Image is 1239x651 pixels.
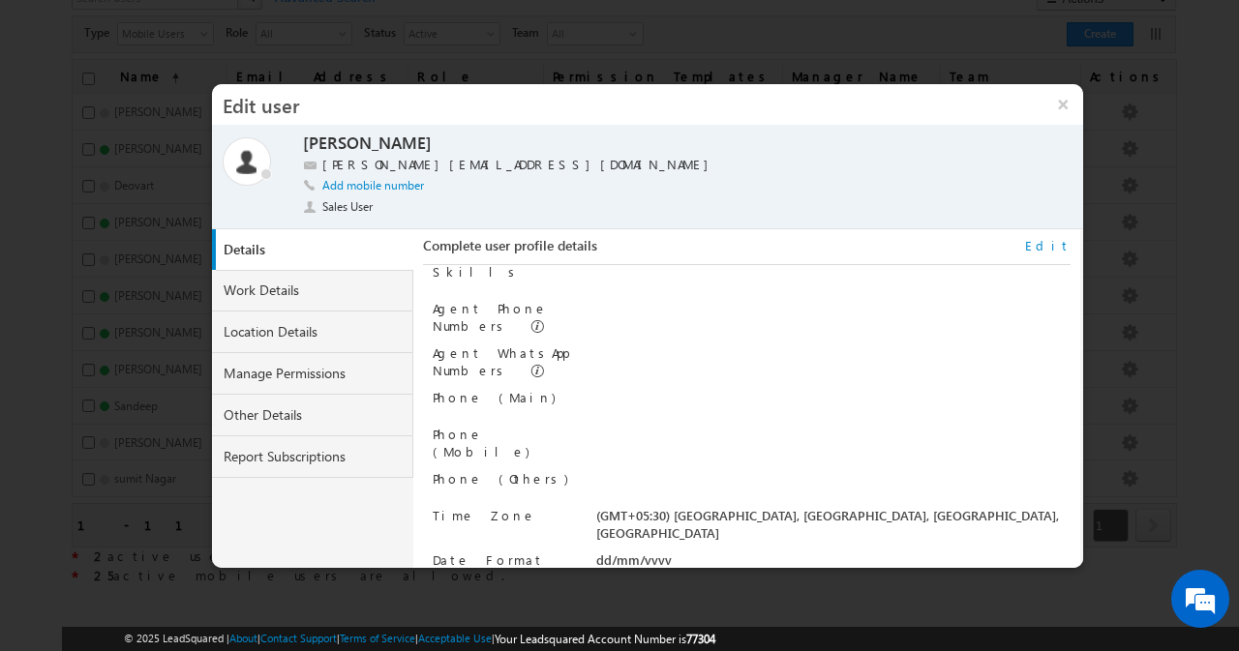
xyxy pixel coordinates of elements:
[433,389,556,405] label: Phone (Main)
[101,102,325,127] div: Chat with us now
[317,10,364,56] div: Minimize live chat window
[322,156,718,174] label: [PERSON_NAME][EMAIL_ADDRESS][DOMAIN_NAME]
[433,426,529,459] label: Phone (Mobile)
[216,229,417,271] a: Details
[433,470,568,487] label: Phone (Others)
[212,311,413,353] a: Location Details
[433,551,544,568] label: Date Format
[686,632,715,646] span: 77304
[340,632,415,644] a: Terms of Service
[212,395,413,436] a: Other Details
[1043,84,1084,125] button: ×
[322,198,375,216] span: Sales User
[596,507,1071,542] div: (GMT+05:30) [GEOGRAPHIC_DATA], [GEOGRAPHIC_DATA], [GEOGRAPHIC_DATA], [GEOGRAPHIC_DATA]
[596,551,1071,578] div: dd/mm/yyyy
[212,84,1043,125] h3: Edit user
[25,179,353,493] textarea: Type your message and hit 'Enter'
[212,270,413,311] a: Work Details
[124,630,715,648] span: © 2025 LeadSquared | | | | |
[303,133,432,155] label: [PERSON_NAME]
[322,178,424,192] a: Add mobile number
[212,436,413,478] a: Report Subscriptions
[212,353,413,395] a: Manage Permissions
[495,632,715,646] span: Your Leadsquared Account Number is
[433,263,522,280] label: Skills
[433,507,536,523] label: Time Zone
[263,508,351,534] em: Start Chat
[1025,237,1071,254] a: Edit
[418,632,492,644] a: Acceptable Use
[33,102,81,127] img: d_60004797649_company_0_60004797649
[433,300,548,334] label: Agent Phone Numbers
[229,632,257,644] a: About
[423,237,1071,265] div: Complete user profile details
[433,344,568,378] label: Agent WhatsApp Numbers
[260,632,337,644] a: Contact Support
